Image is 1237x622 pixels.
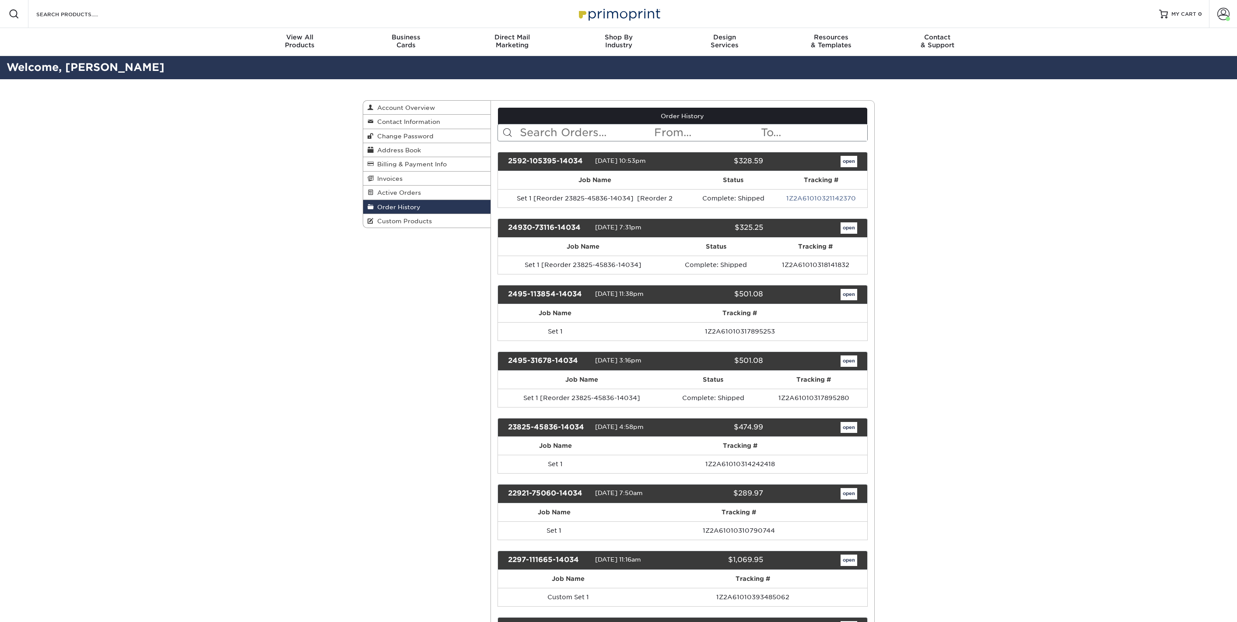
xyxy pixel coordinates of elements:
[374,218,432,225] span: Custom Products
[668,256,764,274] td: Complete: Shipped
[595,357,641,364] span: [DATE] 3:16pm
[498,389,666,407] td: Set 1 [Reorder 23825-45836-14034]
[613,304,867,322] th: Tracking #
[459,33,565,49] div: Marketing
[672,33,778,49] div: Services
[595,423,644,430] span: [DATE] 4:58pm
[498,256,668,274] td: Set 1 [Reorder 23825-45836-14034]
[786,195,856,202] a: 1Z2A61010321142370
[363,157,491,171] a: Billing & Payment Info
[363,129,491,143] a: Change Password
[676,156,770,167] div: $328.59
[363,115,491,129] a: Contact Information
[501,222,595,234] div: 24930-73116-14034
[374,161,447,168] span: Billing & Payment Info
[668,238,764,256] th: Status
[363,214,491,228] a: Custom Products
[760,389,867,407] td: 1Z2A61010317895280
[353,33,459,41] span: Business
[1171,11,1196,18] span: MY CART
[672,28,778,56] a: DesignServices
[884,33,991,41] span: Contact
[841,222,857,234] a: open
[501,422,595,433] div: 23825-45836-14034
[35,9,121,19] input: SEARCH PRODUCTS.....
[498,521,610,540] td: Set 1
[498,371,666,389] th: Job Name
[498,455,613,473] td: Set 1
[498,171,691,189] th: Job Name
[498,570,638,588] th: Job Name
[595,290,644,297] span: [DATE] 11:38pm
[613,322,867,341] td: 1Z2A61010317895253
[638,570,867,588] th: Tracking #
[374,204,421,211] span: Order History
[841,488,857,499] a: open
[501,488,595,499] div: 22921-75060-14034
[498,189,691,207] td: Set 1 [Reorder 23825-45836-14034] [Reorder 2
[775,171,867,189] th: Tracking #
[565,28,672,56] a: Shop ByIndustry
[841,422,857,433] a: open
[565,33,672,41] span: Shop By
[374,175,403,182] span: Invoices
[841,156,857,167] a: open
[778,28,884,56] a: Resources& Templates
[595,224,641,231] span: [DATE] 7:31pm
[676,355,770,367] div: $501.08
[498,108,867,124] a: Order History
[498,322,613,341] td: Set 1
[498,437,613,455] th: Job Name
[764,256,867,274] td: 1Z2A61010318141832
[374,189,421,196] span: Active Orders
[676,555,770,566] div: $1,069.95
[501,289,595,300] div: 2495-113854-14034
[595,157,646,164] span: [DATE] 10:53pm
[501,555,595,566] div: 2297-111665-14034
[519,124,653,141] input: Search Orders...
[247,33,353,41] span: View All
[653,124,760,141] input: From...
[353,33,459,49] div: Cards
[638,588,867,606] td: 1Z2A61010393485062
[363,143,491,157] a: Address Book
[498,503,610,521] th: Job Name
[595,556,641,563] span: [DATE] 11:16am
[613,437,867,455] th: Tracking #
[374,147,421,154] span: Address Book
[610,521,867,540] td: 1Z2A61010310790744
[501,355,595,367] div: 2495-31678-14034
[613,455,867,473] td: 1Z2A61010314242418
[676,488,770,499] div: $289.97
[760,124,867,141] input: To...
[676,289,770,300] div: $501.08
[1198,11,1202,17] span: 0
[841,555,857,566] a: open
[374,104,435,111] span: Account Overview
[498,304,613,322] th: Job Name
[459,33,565,41] span: Direct Mail
[353,28,459,56] a: BusinessCards
[363,172,491,186] a: Invoices
[884,33,991,49] div: & Support
[575,4,662,23] img: Primoprint
[595,490,643,497] span: [DATE] 7:50am
[691,189,775,207] td: Complete: Shipped
[363,101,491,115] a: Account Overview
[691,171,775,189] th: Status
[247,33,353,49] div: Products
[841,289,857,300] a: open
[778,33,884,41] span: Resources
[672,33,778,41] span: Design
[363,186,491,200] a: Active Orders
[666,389,761,407] td: Complete: Shipped
[374,133,434,140] span: Change Password
[778,33,884,49] div: & Templates
[610,503,867,521] th: Tracking #
[374,118,440,125] span: Contact Information
[666,371,761,389] th: Status
[676,222,770,234] div: $325.25
[676,422,770,433] div: $474.99
[363,200,491,214] a: Order History
[247,28,353,56] a: View AllProducts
